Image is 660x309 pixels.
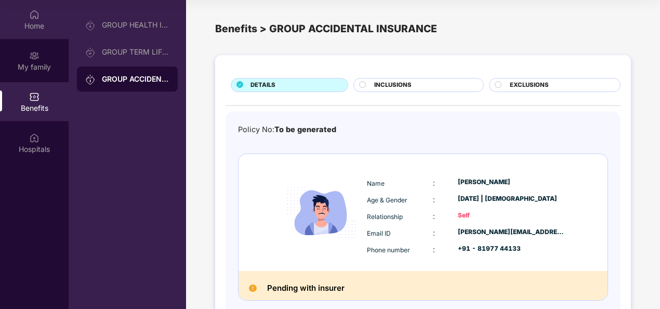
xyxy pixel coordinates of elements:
[29,50,39,61] img: svg+xml;base64,PHN2ZyB3aWR0aD0iMjAiIGhlaWdodD0iMjAiIHZpZXdCb3g9IjAgMCAyMCAyMCIgZmlsbD0ibm9uZSIgeG...
[458,177,565,187] div: [PERSON_NAME]
[367,196,407,204] span: Age & Gender
[215,21,631,37] div: Benefits > GROUP ACCIDENTAL INSURANCE
[367,229,391,237] span: Email ID
[433,228,435,237] span: :
[85,74,96,85] img: svg+xml;base64,PHN2ZyB3aWR0aD0iMjAiIGhlaWdodD0iMjAiIHZpZXdCb3g9IjAgMCAyMCAyMCIgZmlsbD0ibm9uZSIgeG...
[458,211,565,221] div: Self
[102,74,169,84] div: GROUP ACCIDENTAL INSURANCE
[458,194,565,204] div: [DATE] | [DEMOGRAPHIC_DATA]
[433,212,435,221] span: :
[367,213,403,221] span: Relationship
[249,285,257,292] img: Pending
[433,178,435,187] span: :
[85,20,96,31] img: svg+xml;base64,PHN2ZyB3aWR0aD0iMjAiIGhlaWdodD0iMjAiIHZpZXdCb3g9IjAgMCAyMCAyMCIgZmlsbD0ibm9uZSIgeG...
[279,170,364,255] img: icon
[458,227,565,237] div: [PERSON_NAME][EMAIL_ADDRESS][DOMAIN_NAME]
[367,179,385,187] span: Name
[29,92,39,102] img: svg+xml;base64,PHN2ZyBpZD0iQmVuZWZpdHMiIHhtbG5zPSJodHRwOi8vd3d3LnczLm9yZy8yMDAwL3N2ZyIgd2lkdGg9Ij...
[510,81,549,90] span: EXCLUSIONS
[238,124,336,136] div: Policy No:
[433,245,435,254] span: :
[85,47,96,58] img: svg+xml;base64,PHN2ZyB3aWR0aD0iMjAiIGhlaWdodD0iMjAiIHZpZXdCb3g9IjAgMCAyMCAyMCIgZmlsbD0ibm9uZSIgeG...
[433,195,435,204] span: :
[29,9,39,20] img: svg+xml;base64,PHN2ZyBpZD0iSG9tZSIgeG1sbnM9Imh0dHA6Ly93d3cudzMub3JnLzIwMDAvc3ZnIiB3aWR0aD0iMjAiIG...
[274,125,336,134] span: To be generated
[29,133,39,143] img: svg+xml;base64,PHN2ZyBpZD0iSG9zcGl0YWxzIiB4bWxucz0iaHR0cDovL3d3dy53My5vcmcvMjAwMC9zdmciIHdpZHRoPS...
[250,81,275,90] span: DETAILS
[374,81,412,90] span: INCLUSIONS
[267,281,345,295] h2: Pending with insurer
[458,244,565,254] div: +91 - 81977 44133
[367,246,410,254] span: Phone number
[102,48,169,56] div: GROUP TERM LIFE INSURANCE
[102,21,169,29] div: GROUP HEALTH INSURANCE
